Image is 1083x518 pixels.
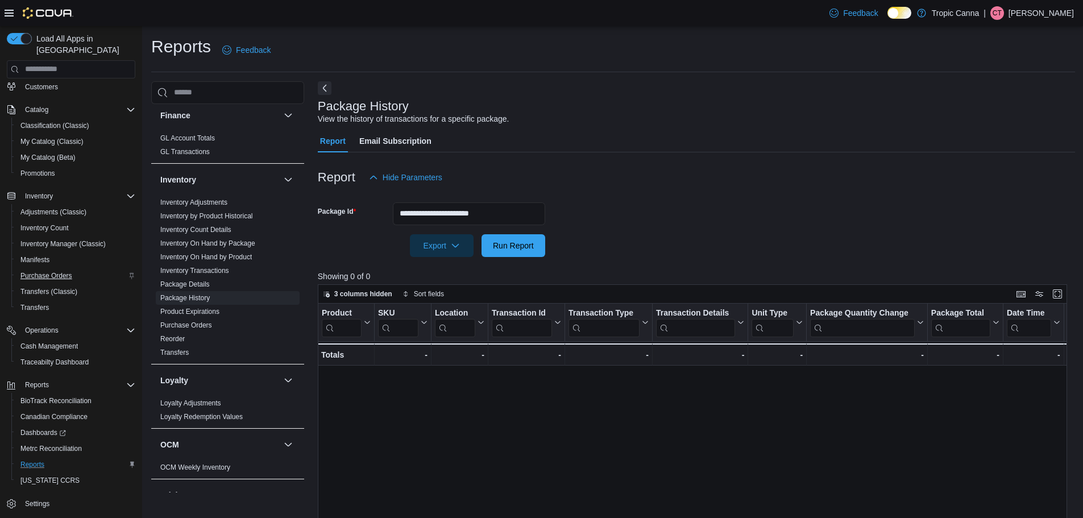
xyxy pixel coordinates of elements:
span: Inventory Count [20,223,69,233]
div: Transaction Id [492,308,552,318]
span: Customers [25,82,58,92]
a: Purchase Orders [16,269,77,283]
div: Product [322,308,362,337]
button: Product [322,308,371,337]
button: My Catalog (Beta) [11,150,140,165]
span: Load All Apps in [GEOGRAPHIC_DATA] [32,33,135,56]
button: Cash Management [11,338,140,354]
button: Finance [281,109,295,122]
button: Promotions [11,165,140,181]
div: Transaction Type [569,308,640,318]
a: Manifests [16,253,54,267]
a: Inventory Transactions [160,267,229,275]
a: BioTrack Reconciliation [16,394,96,408]
button: Inventory Manager (Classic) [11,236,140,252]
span: Purchase Orders [16,269,135,283]
button: Hide Parameters [364,166,447,189]
span: [US_STATE] CCRS [20,476,80,485]
button: My Catalog (Classic) [11,134,140,150]
label: Package Id [318,207,356,216]
span: Dashboards [16,426,135,440]
span: Reports [25,380,49,389]
div: - [810,348,924,362]
img: Cova [23,7,73,19]
button: 3 columns hidden [318,287,397,301]
button: Classification (Classic) [11,118,140,134]
a: Cash Management [16,339,82,353]
button: Reports [2,377,140,393]
span: Promotions [16,167,135,180]
span: Report [320,130,346,152]
button: Canadian Compliance [11,409,140,425]
button: Traceabilty Dashboard [11,354,140,370]
button: Sort fields [398,287,449,301]
h1: Reports [151,35,211,58]
span: Customers [20,80,135,94]
div: Date Time [1007,308,1051,337]
span: Package History [160,293,210,302]
span: Feedback [843,7,878,19]
button: BioTrack Reconciliation [11,393,140,409]
span: Sort fields [414,289,444,299]
button: Next [318,81,331,95]
button: Catalog [2,102,140,118]
a: My Catalog (Classic) [16,135,88,148]
a: Promotions [16,167,60,180]
button: Package Total [931,308,999,337]
div: Product [322,308,362,318]
span: My Catalog (Classic) [16,135,135,148]
button: Finance [160,110,279,121]
span: CT [993,6,1002,20]
span: Canadian Compliance [20,412,88,421]
button: Transfers [11,300,140,316]
div: Inventory [151,196,304,364]
span: Dashboards [20,428,66,437]
a: Loyalty Adjustments [160,399,221,407]
span: Reorder [160,334,185,343]
button: Display options [1032,287,1046,301]
button: Operations [2,322,140,338]
span: Loyalty Adjustments [160,399,221,408]
span: Catalog [25,105,48,114]
a: Inventory by Product Historical [160,212,253,220]
a: Inventory Count Details [160,226,231,234]
span: BioTrack Reconciliation [20,396,92,405]
span: Operations [20,324,135,337]
button: Export [410,234,474,257]
span: Run Report [493,240,534,251]
a: Feedback [825,2,882,24]
a: Classification (Classic) [16,119,94,132]
a: My Catalog (Beta) [16,151,80,164]
span: Export [417,234,467,257]
span: Cash Management [20,342,78,351]
button: Date Time [1007,308,1060,337]
div: Transaction Details [656,308,735,337]
button: Loyalty [160,375,279,386]
div: Package Total [931,308,990,337]
span: Catalog [20,103,135,117]
button: Customers [2,78,140,95]
div: - [492,348,561,362]
span: Inventory Manager (Classic) [16,237,135,251]
p: Showing 0 of 0 [318,271,1075,282]
span: Manifests [16,253,135,267]
div: Package Quantity Change [810,308,915,318]
button: Inventory [20,189,57,203]
div: - [435,348,484,362]
button: [US_STATE] CCRS [11,473,140,488]
div: Unit Type [752,308,794,318]
span: Metrc Reconciliation [16,442,135,455]
div: - [931,348,999,362]
span: Settings [20,496,135,511]
a: OCM Weekly Inventory [160,463,230,471]
span: Inventory On Hand by Product [160,252,252,262]
span: Washington CCRS [16,474,135,487]
span: My Catalog (Beta) [16,151,135,164]
div: - [569,348,649,362]
span: Inventory [25,192,53,201]
button: Package Quantity Change [810,308,924,337]
span: Transfers [20,303,49,312]
div: Unit Type [752,308,794,337]
button: Location [435,308,484,337]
